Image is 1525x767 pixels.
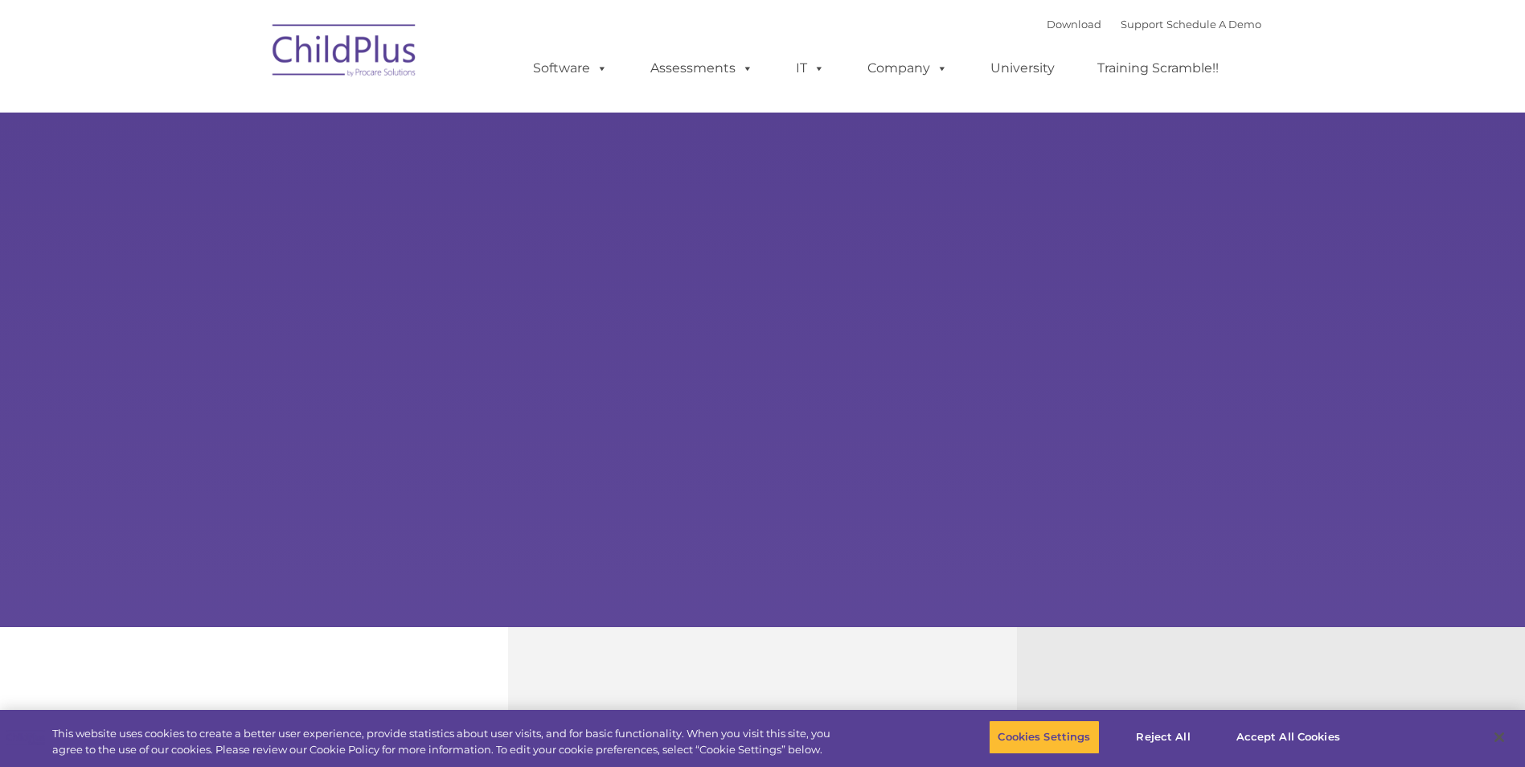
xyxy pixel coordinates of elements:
button: Accept All Cookies [1228,720,1349,754]
a: Software [517,52,624,84]
a: IT [780,52,841,84]
a: Company [851,52,964,84]
a: University [974,52,1071,84]
a: Assessments [634,52,769,84]
img: ChildPlus by Procare Solutions [264,13,425,93]
button: Cookies Settings [989,720,1099,754]
a: Download [1047,18,1101,31]
font: | [1047,18,1261,31]
div: This website uses cookies to create a better user experience, provide statistics about user visit... [52,726,838,757]
a: Schedule A Demo [1166,18,1261,31]
button: Reject All [1113,720,1214,754]
a: Training Scramble!! [1081,52,1235,84]
button: Close [1482,720,1517,755]
a: Support [1121,18,1163,31]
